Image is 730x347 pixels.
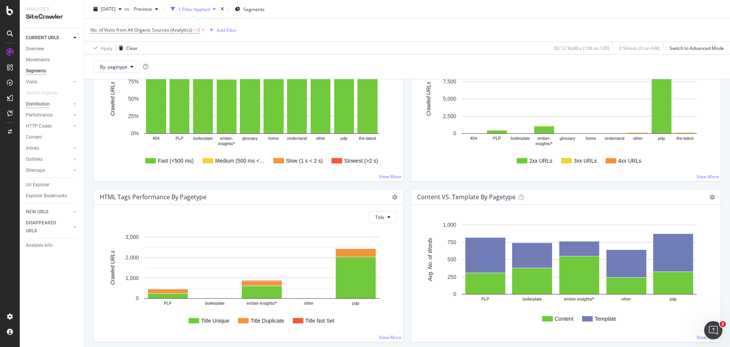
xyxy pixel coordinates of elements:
[116,42,138,54] button: Clear
[26,6,78,13] div: Analytics
[128,96,139,102] text: 50%
[658,136,665,141] text: pdp
[554,45,609,51] div: 82.12 % URLs ( 10K on 12K )
[26,166,71,174] a: Sitemaps
[352,301,359,306] text: pdp
[344,158,378,164] text: Slowest (>2 s)
[417,56,712,175] svg: A chart.
[178,6,210,12] div: 1 Filter Applied
[287,136,307,141] text: ondemand
[697,173,719,180] a: View More
[109,251,116,285] text: Crawled URLs
[704,321,722,339] iframe: Intercom live chat
[26,192,67,200] div: Explorer Bookmarks
[176,136,184,141] text: PLP
[243,6,265,12] span: Segments
[219,5,225,13] div: times
[126,45,138,51] div: Clear
[493,136,501,141] text: PLP
[251,318,284,324] text: Title Duplicate
[676,136,693,141] text: the-latest
[26,144,39,152] div: Inlinks
[26,208,48,216] div: NEW URLS
[136,296,139,302] text: 0
[417,217,712,336] svg: A chart.
[205,301,225,306] text: boilerplate
[90,42,113,54] button: Apply
[242,136,258,141] text: glossary
[595,316,616,322] text: Template
[26,56,79,64] a: Movements
[101,45,113,51] div: Apply
[158,158,194,164] text: Fast (<500 ms)
[26,155,43,163] div: Outlinks
[194,27,196,33] span: =
[709,195,715,200] i: Options
[131,3,161,15] button: Previous
[448,274,457,280] text: 250
[26,67,46,75] div: Segments
[720,321,726,327] span: 2
[443,78,456,85] text: 7,500
[168,3,219,15] button: 1 Filter Applied
[443,113,456,119] text: 2,500
[26,144,71,152] a: Inlinks
[125,234,139,240] text: 3,000
[341,136,348,141] text: pdp
[194,136,213,141] text: boilerplate
[131,6,152,12] span: Previous
[392,195,397,200] i: Options
[197,25,200,35] span: 0
[164,301,172,306] text: PLP
[379,173,401,180] a: View More
[618,158,641,164] text: 4xx URLs
[697,334,719,341] a: View More
[26,56,50,64] div: Movements
[26,181,79,189] a: Url Explorer
[453,131,456,137] text: 0
[26,45,79,53] a: Overview
[443,222,456,228] text: 1,000
[26,100,50,108] div: Distribution
[201,318,229,324] text: Title Unique
[26,34,71,42] a: CURRENT URLS
[109,82,116,116] text: Crawled URLs
[560,136,575,141] text: glossary
[26,111,52,119] div: Performance
[26,78,71,86] a: Visits
[26,166,45,174] div: Sitemaps
[100,192,206,202] h4: HTML Tags Performance by pagetype
[26,67,79,75] a: Segments
[100,56,394,175] svg: A chart.
[670,297,677,302] text: pdp
[125,6,131,12] span: vs
[131,131,139,137] text: 0%
[26,122,71,130] a: HTTP Codes
[26,100,71,108] a: Distribution
[100,229,394,336] div: A chart.
[215,158,265,164] text: Medium (500 ms <…
[359,136,376,141] text: the-latest
[218,142,235,146] text: insights/*
[26,219,64,235] div: DISAPPEARED URLS
[574,158,597,164] text: 3xx URLs
[523,297,542,302] text: boilerplate
[633,136,643,141] text: other
[379,334,401,341] a: View More
[453,291,456,297] text: 0
[286,158,323,164] text: Slow (1 s < 2 s)
[268,136,279,141] text: home
[125,275,139,281] text: 1,000
[26,89,65,97] a: Search Engines
[555,316,573,322] text: Content
[247,301,277,306] text: ember-insights/*
[100,63,127,70] span: By: pagetype
[26,155,71,163] a: Outlinks
[206,26,237,35] button: Add Filter
[316,136,325,141] text: other
[605,136,624,141] text: ondemand
[90,27,192,33] span: No. of Visits from All Organic Sources (Analytics)
[535,142,552,146] text: insights/*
